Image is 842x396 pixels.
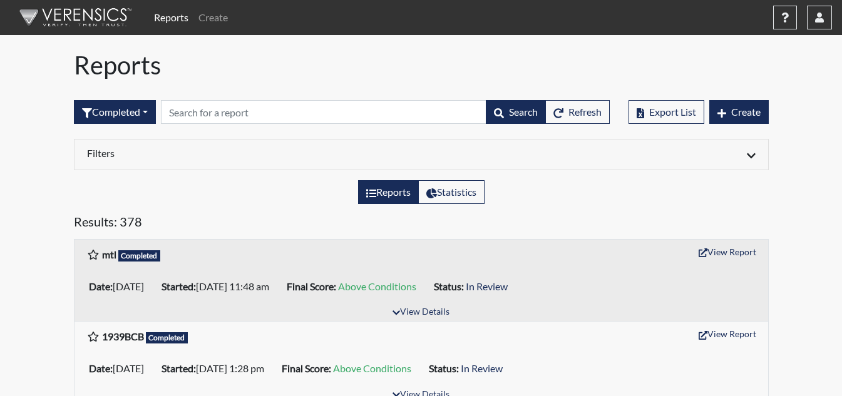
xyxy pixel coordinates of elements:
[102,330,144,342] b: 1939BCB
[74,100,156,124] button: Completed
[157,277,282,297] li: [DATE] 11:48 am
[709,100,769,124] button: Create
[74,50,769,80] h1: Reports
[74,214,769,234] h5: Results: 378
[87,147,412,159] h6: Filters
[89,362,113,374] b: Date:
[162,280,196,292] b: Started:
[731,106,761,118] span: Create
[693,242,762,261] button: View Report
[693,324,762,343] button: View Report
[629,100,704,124] button: Export List
[287,280,336,292] b: Final Score:
[418,180,485,204] label: View statistics about completed interviews
[486,100,546,124] button: Search
[146,332,188,343] span: Completed
[545,100,610,124] button: Refresh
[461,362,503,374] span: In Review
[466,280,508,292] span: In Review
[74,100,156,124] div: Filter by interview status
[78,147,765,162] div: Click to expand/collapse filters
[429,362,459,374] b: Status:
[149,5,193,30] a: Reports
[193,5,233,30] a: Create
[161,100,486,124] input: Search by Registration ID, Interview Number, or Investigation Name.
[102,248,116,260] b: mtl
[338,280,416,292] span: Above Conditions
[118,250,161,261] span: Completed
[434,280,464,292] b: Status:
[333,362,411,374] span: Above Conditions
[157,358,277,378] li: [DATE] 1:28 pm
[358,180,419,204] label: View the list of reports
[162,362,196,374] b: Started:
[84,277,157,297] li: [DATE]
[387,304,455,321] button: View Details
[84,358,157,378] li: [DATE]
[509,106,538,118] span: Search
[282,362,331,374] b: Final Score:
[568,106,602,118] span: Refresh
[89,280,113,292] b: Date:
[649,106,696,118] span: Export List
